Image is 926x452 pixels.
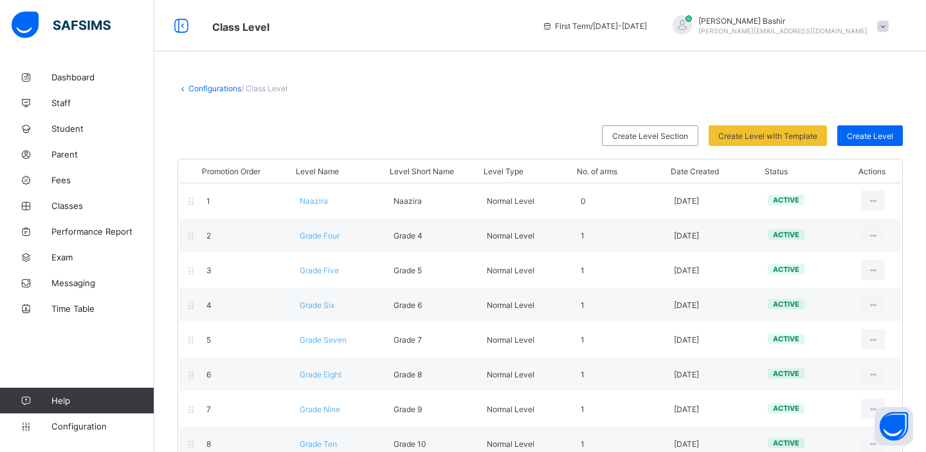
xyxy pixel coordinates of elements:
span: Grade Four [300,231,340,240]
span: / Class Level [241,84,287,93]
div: 4Grade SixGrade 6Normal Level1[DATE]active [179,287,902,322]
span: 1 [581,439,585,449]
span: 7 [206,404,211,414]
div: Level Type [474,167,568,176]
span: Time Table [51,303,154,314]
span: Staff [51,98,154,108]
span: active [773,230,799,239]
span: Normal Level [487,439,534,449]
span: [DATE] [674,370,699,379]
span: Grade Eight [300,370,341,379]
span: active [773,369,799,378]
span: [DATE] [674,196,699,206]
span: Normal Level [487,370,534,379]
span: [DATE] [674,266,699,275]
span: active [773,438,799,447]
span: Grade 10 [394,439,426,449]
span: [PERSON_NAME][EMAIL_ADDRESS][DOMAIN_NAME] [698,27,867,35]
span: Grade Ten [300,439,337,449]
span: 1 [581,370,585,379]
span: Naazira [394,196,422,206]
div: 6Grade EightGrade 8Normal Level1[DATE]active [179,357,902,392]
span: Class Level [212,21,269,33]
span: 6 [206,370,211,379]
span: Grade Six [300,300,334,310]
span: active [773,300,799,309]
span: Grade 6 [394,300,422,310]
span: session/term information [542,21,647,31]
a: Configurations [188,84,241,93]
span: Grade 9 [394,404,422,414]
span: Messaging [51,278,154,288]
span: 3 [206,266,212,275]
span: Exam [51,252,154,262]
span: Student [51,123,154,134]
div: HamidBashir [660,15,895,37]
div: Status [755,167,849,176]
span: 1 [206,196,210,206]
span: Grade 4 [394,231,422,240]
span: [DATE] [674,404,699,414]
span: 5 [206,335,211,345]
span: Performance Report [51,226,154,237]
span: Grade 7 [394,335,422,345]
span: active [773,195,799,204]
div: 2Grade FourGrade 4Normal Level1[DATE]active [179,218,902,253]
span: [DATE] [674,300,699,310]
div: 3Grade FiveGrade 5Normal Level1[DATE]active [179,253,902,287]
div: Promotion Order [192,167,286,176]
span: Grade Five [300,266,339,275]
span: 1 [581,231,585,240]
span: Create Level Section [612,131,688,141]
span: Create Level [847,131,893,141]
span: Parent [51,149,154,159]
span: Fees [51,175,154,185]
div: Level Name [286,167,380,176]
div: No. of arms [567,167,661,176]
span: Normal Level [487,266,534,275]
div: Date Created [661,167,755,176]
div: 5Grade SevenGrade 7Normal Level1[DATE]active [179,322,902,357]
div: 1NaaziraNaaziraNormal Level0[DATE]active [179,183,902,218]
span: Grade Nine [300,404,340,414]
span: Grade Seven [300,335,347,345]
span: [DATE] [674,335,699,345]
span: 0 [581,196,586,206]
span: 1 [581,266,585,275]
span: active [773,404,799,413]
span: 1 [581,335,585,345]
div: Actions [849,167,895,176]
span: [DATE] [674,231,699,240]
span: Normal Level [487,300,534,310]
span: [DATE] [674,439,699,449]
span: 1 [581,300,585,310]
span: 2 [206,231,211,240]
div: Level Short Name [380,167,474,176]
span: Classes [51,201,154,211]
span: Normal Level [487,335,534,345]
span: 8 [206,439,211,449]
span: 1 [581,404,585,414]
div: 7Grade NineGrade 9Normal Level1[DATE]active [179,392,902,426]
span: Grade 8 [394,370,422,379]
span: Dashboard [51,72,154,82]
span: 4 [206,300,212,310]
span: Normal Level [487,231,534,240]
span: Grade 5 [394,266,422,275]
img: safsims [12,12,111,39]
span: Configuration [51,421,154,431]
span: Normal Level [487,404,534,414]
span: active [773,265,799,274]
span: active [773,334,799,343]
span: Normal Level [487,196,534,206]
span: Naazira [300,196,328,206]
span: Create Level with Template [718,131,817,141]
span: [PERSON_NAME] Bashir [698,16,867,26]
button: Open asap [875,407,913,446]
span: Help [51,395,154,406]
